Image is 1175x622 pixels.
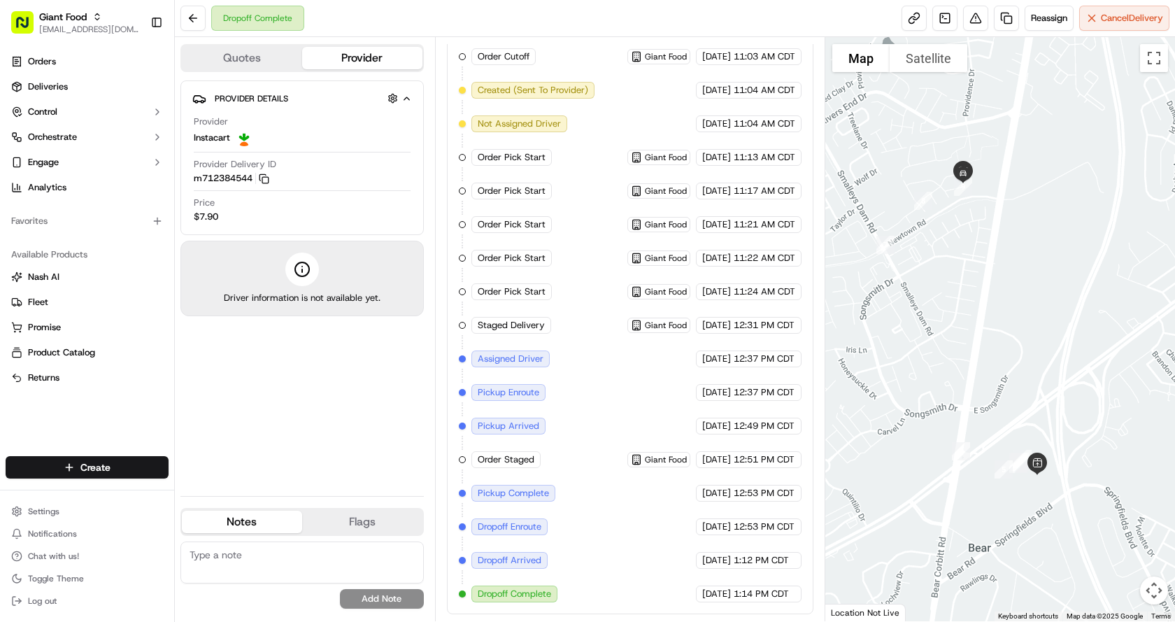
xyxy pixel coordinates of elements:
[734,285,795,298] span: 11:24 AM CDT
[238,138,255,155] button: Start new chat
[702,319,731,332] span: [DATE]
[989,455,1018,484] div: 5
[734,487,795,500] span: 12:53 PM CDT
[1067,612,1143,620] span: Map data ©2025 Google
[645,253,687,264] span: Giant Food
[645,185,687,197] span: Giant Food
[645,454,687,465] span: Giant Food
[734,386,795,399] span: 12:37 PM CDT
[6,101,169,123] button: Control
[28,271,59,283] span: Nash AI
[1151,612,1171,620] a: Terms (opens in new tab)
[734,118,795,130] span: 11:04 AM CDT
[11,346,163,359] a: Product Catalog
[14,14,42,42] img: Nash
[1079,6,1169,31] button: CancelDelivery
[6,243,169,266] div: Available Products
[194,115,228,128] span: Provider
[734,218,795,231] span: 11:21 AM CDT
[14,134,39,159] img: 1736555255976-a54dd68f-1ca7-489b-9aae-adbdc363a1c4
[28,156,59,169] span: Engage
[11,271,163,283] a: Nash AI
[645,51,687,62] span: Giant Food
[1004,448,1033,477] div: 4
[6,176,169,199] a: Analytics
[478,319,545,332] span: Staged Delivery
[28,55,56,68] span: Orders
[702,487,731,500] span: [DATE]
[6,524,169,544] button: Notifications
[478,84,588,97] span: Created (Sent To Provider)
[6,266,169,288] button: Nash AI
[28,106,57,118] span: Control
[734,554,789,567] span: 1:12 PM CDT
[734,353,795,365] span: 12:37 PM CDT
[645,152,687,163] span: Giant Food
[829,603,875,621] img: Google
[734,185,795,197] span: 11:17 AM CDT
[702,252,731,264] span: [DATE]
[28,372,59,384] span: Returns
[28,181,66,194] span: Analytics
[702,420,731,432] span: [DATE]
[702,353,731,365] span: [DATE]
[825,604,906,621] div: Location Not Live
[39,24,139,35] button: [EMAIL_ADDRESS][DOMAIN_NAME]
[702,151,731,164] span: [DATE]
[11,321,163,334] a: Promise
[28,573,84,584] span: Toggle Theme
[236,129,252,146] img: profile_instacart_ahold_partner.png
[28,528,77,539] span: Notifications
[702,588,731,600] span: [DATE]
[734,50,795,63] span: 11:03 AM CDT
[702,386,731,399] span: [DATE]
[734,84,795,97] span: 11:04 AM CDT
[182,511,302,533] button: Notes
[132,203,225,217] span: API Documentation
[6,210,169,232] div: Favorites
[734,521,795,533] span: 12:53 PM CDT
[478,185,546,197] span: Order Pick Start
[192,87,412,110] button: Provider Details
[734,420,795,432] span: 12:49 PM CDT
[645,219,687,230] span: Giant Food
[6,126,169,148] button: Orchestrate
[702,554,731,567] span: [DATE]
[1031,12,1067,24] span: Reassign
[478,453,534,466] span: Order Staged
[998,612,1058,621] button: Keyboard shortcuts
[478,420,539,432] span: Pickup Arrived
[702,50,731,63] span: [DATE]
[909,186,938,215] div: 8
[734,319,795,332] span: 12:31 PM CDT
[1025,6,1074,31] button: Reassign
[871,230,900,260] div: 7
[6,6,145,39] button: Giant Food[EMAIL_ADDRESS][DOMAIN_NAME]
[478,554,541,567] span: Dropoff Arrived
[6,502,169,521] button: Settings
[194,211,218,223] span: $7.90
[1140,577,1168,605] button: Map camera controls
[6,456,169,479] button: Create
[215,93,288,104] span: Provider Details
[734,151,795,164] span: 11:13 AM CDT
[702,218,731,231] span: [DATE]
[478,151,546,164] span: Order Pick Start
[194,197,215,209] span: Price
[478,252,546,264] span: Order Pick Start
[39,10,87,24] button: Giant Food
[645,286,687,297] span: Giant Food
[36,90,252,105] input: Got a question? Start typing here...
[14,56,255,78] p: Welcome 👋
[478,588,551,600] span: Dropoff Complete
[302,511,422,533] button: Flags
[48,148,177,159] div: We're available if you need us!
[478,353,543,365] span: Assigned Driver
[645,320,687,331] span: Giant Food
[478,218,546,231] span: Order Pick Start
[6,341,169,364] button: Product Catalog
[194,158,276,171] span: Provider Delivery ID
[478,118,561,130] span: Not Assigned Driver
